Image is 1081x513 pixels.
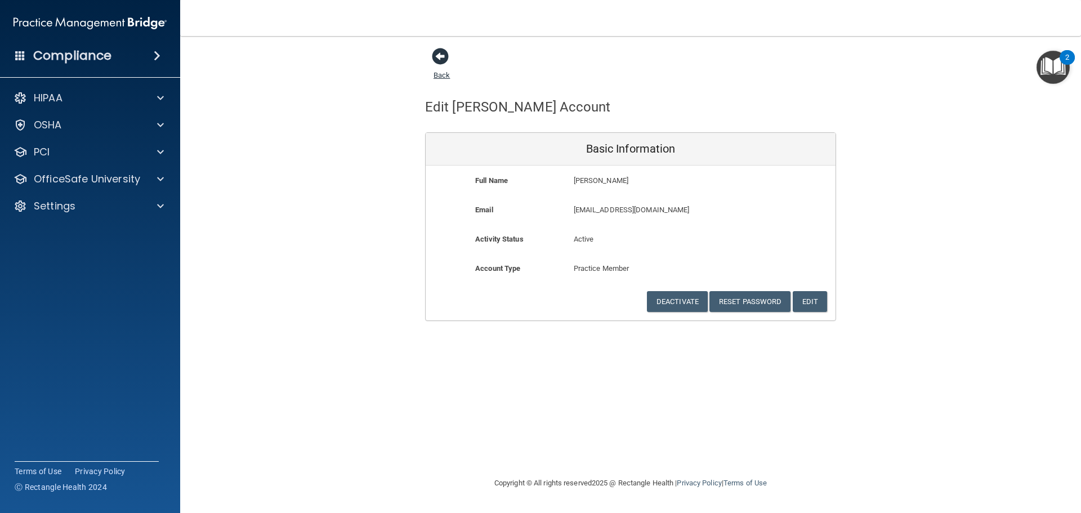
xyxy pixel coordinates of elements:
[14,199,164,213] a: Settings
[34,172,140,186] p: OfficeSafe University
[1065,57,1069,72] div: 2
[34,118,62,132] p: OSHA
[75,466,126,477] a: Privacy Policy
[793,291,827,312] button: Edit
[574,262,688,275] p: Practice Member
[425,100,611,114] h4: Edit [PERSON_NAME] Account
[574,174,753,188] p: [PERSON_NAME]
[434,57,450,79] a: Back
[15,481,107,493] span: Ⓒ Rectangle Health 2024
[14,145,164,159] a: PCI
[647,291,708,312] button: Deactivate
[574,203,753,217] p: [EMAIL_ADDRESS][DOMAIN_NAME]
[475,206,493,214] b: Email
[425,465,836,501] div: Copyright © All rights reserved 2025 @ Rectangle Health | |
[34,199,75,213] p: Settings
[475,264,520,273] b: Account Type
[14,118,164,132] a: OSHA
[14,91,164,105] a: HIPAA
[723,479,767,487] a: Terms of Use
[14,12,167,34] img: PMB logo
[574,233,688,246] p: Active
[15,466,61,477] a: Terms of Use
[14,172,164,186] a: OfficeSafe University
[475,176,508,185] b: Full Name
[677,479,721,487] a: Privacy Policy
[33,48,111,64] h4: Compliance
[426,133,836,166] div: Basic Information
[475,235,524,243] b: Activity Status
[34,91,62,105] p: HIPAA
[1037,51,1070,84] button: Open Resource Center, 2 new notifications
[709,291,790,312] button: Reset Password
[34,145,50,159] p: PCI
